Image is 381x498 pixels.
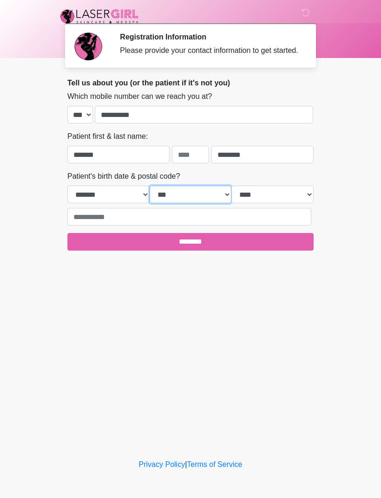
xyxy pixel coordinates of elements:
a: Terms of Service [187,460,242,468]
img: Laser Girl Med Spa LLC Logo [58,7,141,26]
a: Privacy Policy [139,460,185,468]
label: Patient's birth date & postal code? [67,171,180,182]
div: Please provide your contact information to get started. [120,45,300,56]
h2: Tell us about you (or the patient if it's not you) [67,78,314,87]
img: Agent Avatar [74,32,102,60]
label: Patient first & last name: [67,131,148,142]
a: | [185,460,187,468]
h2: Registration Information [120,32,300,41]
label: Which mobile number can we reach you at? [67,91,212,102]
